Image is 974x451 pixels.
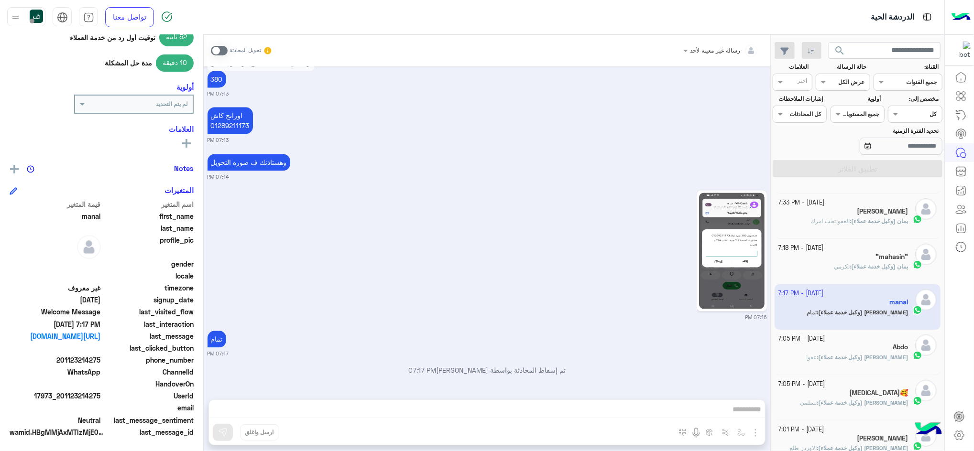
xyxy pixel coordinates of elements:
button: search [829,42,852,63]
p: 14/10/2025, 7:14 PM [208,154,290,171]
img: add [10,165,19,173]
span: عفوا [806,354,817,361]
span: last_message_sentiment [103,415,194,425]
p: الدردشة الحية [871,11,914,24]
img: WhatsApp [913,215,922,224]
span: email [103,403,194,413]
span: Welcome Message [10,307,101,317]
small: تحويل المحادثة [230,47,261,54]
span: غير معروف [10,283,101,293]
span: اسم المتغير [103,199,194,209]
label: القناة: [875,63,939,71]
label: حالة الرسالة [817,63,866,71]
span: 2 [10,367,101,377]
h5: Abdo [893,343,908,351]
span: 17973_201123214275 [10,391,101,401]
div: اختر [797,76,809,87]
h5: "mahasin" [876,253,908,261]
span: تكرمي [834,263,850,270]
span: profile_pic [103,235,194,257]
a: تواصل معنا [105,7,154,27]
span: manal [10,211,101,221]
img: profile [10,11,22,23]
img: Logo [952,7,971,27]
label: العلامات [774,63,809,71]
small: 07:14 PM [208,173,230,181]
span: first_name [103,211,194,221]
span: null [10,343,101,353]
span: gender [103,259,194,269]
span: null [10,403,101,413]
span: يمان (وكيل خدمة عملاء) [851,263,908,270]
h5: محمد مصري [857,207,908,215]
img: WhatsApp [913,260,922,269]
p: تم إسقاط المحادثة بواسطة [PERSON_NAME] [208,365,767,375]
label: أولوية [832,95,881,103]
span: null [10,271,101,281]
h6: Notes [174,164,194,172]
img: WhatsApp [913,351,922,360]
span: قيمة المتغير [10,199,101,209]
small: 07:13 PM [208,90,229,97]
small: [DATE] - 7:05 PM [778,334,825,344]
small: 07:16 PM [745,313,767,321]
h6: العلامات [10,125,194,133]
span: signup_date [103,295,194,305]
span: null [10,259,101,269]
img: notes [27,165,34,173]
span: العفو تحت امرك [810,217,850,225]
span: رسالة غير معينة لأحد [690,47,741,54]
span: توقيت أول رد من خدمة العملاء [70,32,155,43]
span: [PERSON_NAME] (وكيل خدمة عملاء) [818,354,908,361]
span: 52 ثانيه [159,29,194,46]
button: تطبيق الفلاتر [773,160,942,177]
img: defaultAdmin.png [915,198,937,220]
small: 07:13 PM [208,136,229,144]
span: phone_number [103,355,194,365]
img: tab [921,11,933,23]
button: ارسل واغلق [240,424,279,440]
p: 14/10/2025, 7:13 PM [208,107,253,134]
span: [PERSON_NAME] (وكيل خدمة عملاء) [818,399,908,406]
p: 14/10/2025, 7:13 PM [208,71,226,87]
small: [DATE] - 7:05 PM [778,380,825,389]
h6: المتغيرات [164,186,194,194]
small: [DATE] - 7:33 PM [778,198,825,207]
img: defaultAdmin.png [77,235,101,259]
img: WhatsApp [913,441,922,451]
span: last_message_id [107,427,194,437]
b: : [850,217,908,225]
span: last_interaction [103,319,194,329]
p: 14/10/2025, 7:17 PM [208,331,226,347]
img: defaultAdmin.png [915,334,937,356]
h5: Banan🥰 [849,389,908,397]
img: userImage [30,10,43,23]
b: : [817,399,908,406]
span: timezone [103,283,194,293]
span: last_message [103,331,194,341]
label: مخصص إلى: [889,95,939,103]
b: : [850,263,908,270]
h5: سوزان [857,434,908,442]
small: 07:17 PM [208,350,229,357]
span: تسلمي [800,399,817,406]
a: tab [79,7,98,27]
img: tab [83,12,94,23]
img: spinner [161,11,173,22]
h6: أولوية [176,83,194,91]
label: إشارات الملاحظات [774,95,823,103]
small: [DATE] - 7:01 PM [778,425,824,434]
span: last_visited_flow [103,307,194,317]
img: tab [57,12,68,23]
span: 2025-10-14T16:17:13.618Z [10,319,101,329]
a: [URL][DOMAIN_NAME] [10,331,101,341]
span: مدة حل المشكلة [105,58,152,68]
span: wamid.HBgMMjAxMTIzMjE0Mjc1FQIAEhggQUMwRDg1REE0MTVCMUYzMDE0QUZGNjhDMTRDNjdBMEIA [10,427,105,437]
span: null [10,379,101,389]
span: يمان (وكيل خدمة عملاء) [851,217,908,225]
span: last_clicked_button [103,343,194,353]
span: UserId [103,391,194,401]
img: hulul-logo.png [912,413,945,446]
span: last_name [103,223,194,233]
span: 07:17 PM [408,366,436,374]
